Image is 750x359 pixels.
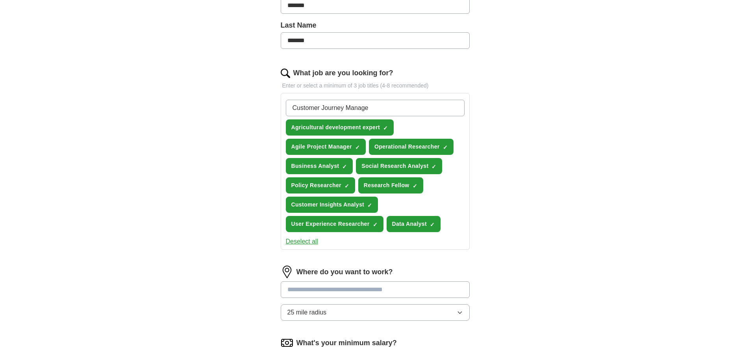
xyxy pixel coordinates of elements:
[291,162,339,170] span: Business Analyst
[296,338,397,348] label: What's your minimum salary?
[413,183,417,189] span: ✓
[286,119,394,136] button: Agricultural development expert✓
[286,158,353,174] button: Business Analyst✓
[286,216,383,232] button: User Experience Researcher✓
[286,139,366,155] button: Agile Project Manager✓
[286,237,319,246] button: Deselect all
[281,337,293,349] img: salary.png
[286,197,378,213] button: Customer Insights Analyst✓
[374,143,440,151] span: Operational Researcher
[430,221,435,228] span: ✓
[291,201,365,209] span: Customer Insights Analyst
[356,158,442,174] button: Social Research Analyst✓
[387,216,441,232] button: Data Analyst✓
[291,220,370,228] span: User Experience Researcher
[361,162,428,170] span: Social Research Analyst
[287,308,327,317] span: 25 mile radius
[291,123,380,132] span: Agricultural development expert
[355,144,360,151] span: ✓
[367,202,372,208] span: ✓
[281,82,470,90] p: Enter or select a minimum of 3 job titles (4-8 recommended)
[291,181,341,190] span: Policy Researcher
[281,20,470,31] label: Last Name
[286,177,355,193] button: Policy Researcher✓
[281,69,290,78] img: search.png
[383,125,388,131] span: ✓
[293,68,393,78] label: What job are you looking for?
[286,100,465,116] input: Type a job title and press enter
[281,266,293,278] img: location.png
[344,183,349,189] span: ✓
[392,220,427,228] span: Data Analyst
[296,267,393,277] label: Where do you want to work?
[291,143,352,151] span: Agile Project Manager
[364,181,409,190] span: Research Fellow
[373,221,378,228] span: ✓
[443,144,448,151] span: ✓
[358,177,423,193] button: Research Fellow✓
[342,164,347,170] span: ✓
[281,304,470,321] button: 25 mile radius
[369,139,454,155] button: Operational Researcher✓
[431,164,436,170] span: ✓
